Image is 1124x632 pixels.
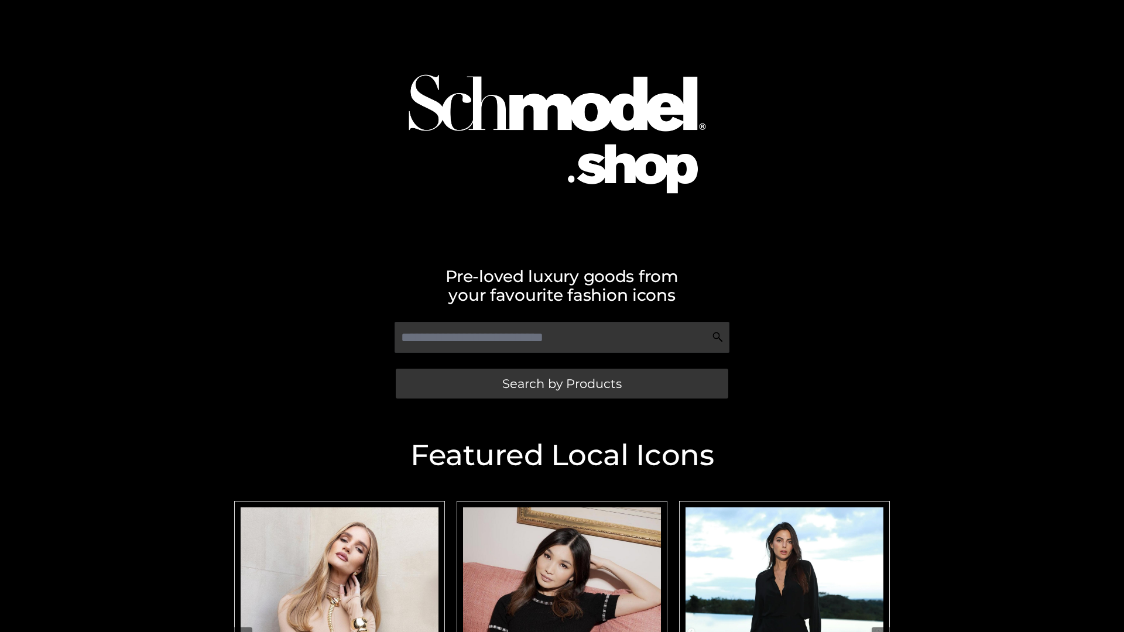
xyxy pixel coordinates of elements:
a: Search by Products [396,369,728,399]
h2: Pre-loved luxury goods from your favourite fashion icons [228,267,896,304]
h2: Featured Local Icons​ [228,441,896,470]
img: Search Icon [712,331,724,343]
span: Search by Products [502,377,622,390]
